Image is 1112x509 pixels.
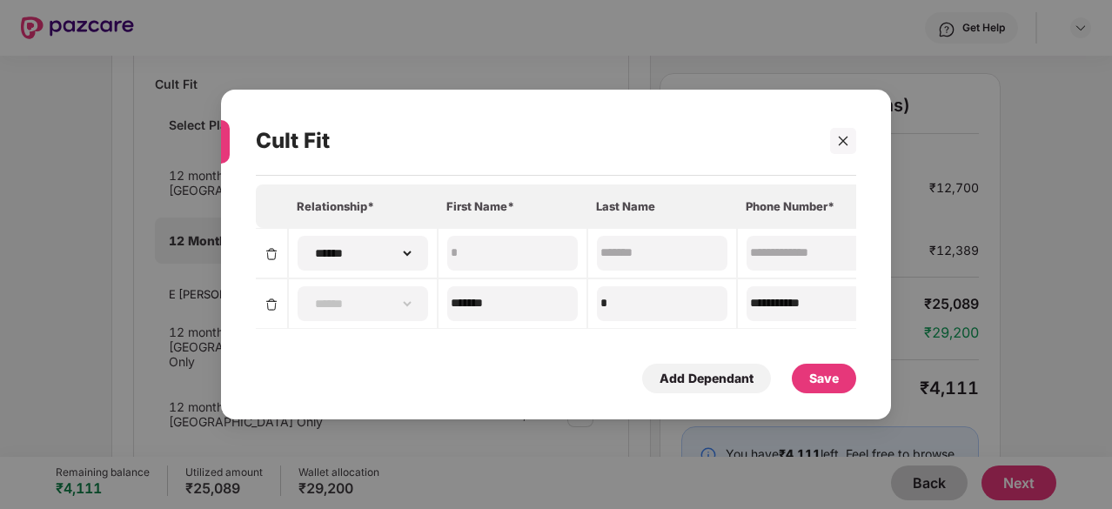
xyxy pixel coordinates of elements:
img: svg+xml;base64,PHN2ZyBpZD0iRGVsZXRlLTMyeDMyIiB4bWxucz0iaHR0cDovL3d3dy53My5vcmcvMjAwMC9zdmciIHdpZH... [265,298,278,311]
img: svg+xml;base64,PHN2ZyBpZD0iRGVsZXRlLTMyeDMyIiB4bWxucz0iaHR0cDovL3d3dy53My5vcmcvMjAwMC9zdmciIHdpZH... [265,247,278,261]
th: First Name* [438,184,587,228]
th: Phone Number* [737,184,887,228]
th: Relationship* [288,184,438,228]
div: Save [809,369,839,388]
span: close [837,135,849,147]
div: Add Dependant [660,369,754,388]
div: Cult Fit [256,107,807,175]
th: Last Name [587,184,737,228]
